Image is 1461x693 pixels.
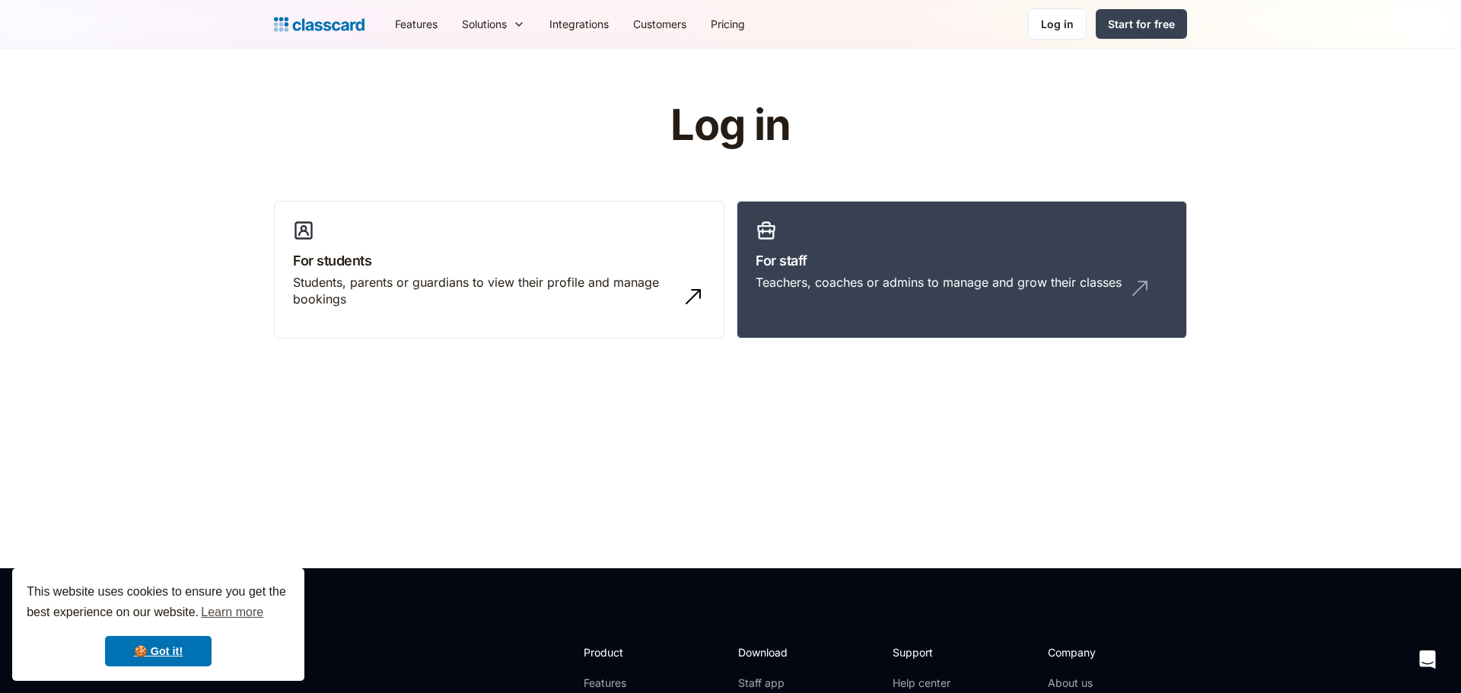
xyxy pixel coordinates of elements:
[699,7,757,41] a: Pricing
[1048,676,1149,691] a: About us
[293,274,675,308] div: Students, parents or guardians to view their profile and manage bookings
[462,16,507,32] div: Solutions
[1096,9,1187,39] a: Start for free
[737,201,1187,339] a: For staffTeachers, coaches or admins to manage and grow their classes
[893,676,954,691] a: Help center
[756,250,1168,271] h3: For staff
[274,14,364,35] a: home
[738,676,801,691] a: Staff app
[1048,644,1149,660] h2: Company
[383,7,450,41] a: Features
[893,644,954,660] h2: Support
[489,102,972,149] h1: Log in
[584,644,665,660] h2: Product
[1041,16,1074,32] div: Log in
[1409,641,1446,678] div: Open Intercom Messenger
[621,7,699,41] a: Customers
[756,274,1122,291] div: Teachers, coaches or admins to manage and grow their classes
[584,676,665,691] a: Features
[12,568,304,681] div: cookieconsent
[1108,16,1175,32] div: Start for free
[199,601,266,624] a: learn more about cookies
[105,636,212,666] a: dismiss cookie message
[274,201,724,339] a: For studentsStudents, parents or guardians to view their profile and manage bookings
[1028,8,1087,40] a: Log in
[738,644,801,660] h2: Download
[450,7,537,41] div: Solutions
[27,583,290,624] span: This website uses cookies to ensure you get the best experience on our website.
[537,7,621,41] a: Integrations
[293,250,705,271] h3: For students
